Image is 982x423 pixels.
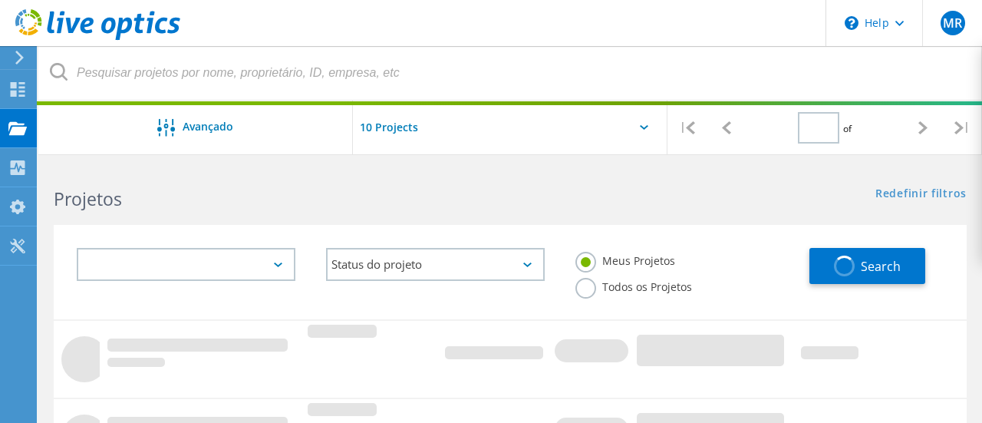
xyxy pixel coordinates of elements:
div: Status do projeto [326,248,545,281]
div: | [943,101,982,155]
a: Redefinir filtros [875,188,967,201]
label: Todos os Projetos [575,278,692,292]
a: Live Optics Dashboard [15,32,180,43]
span: of [843,122,852,135]
span: Search [861,258,901,275]
span: Avançado [183,121,233,132]
b: Projetos [54,187,122,211]
button: Search [809,248,925,284]
label: Meus Projetos [575,252,675,266]
div: | [667,101,707,155]
svg: \n [845,16,858,30]
span: MR [943,17,962,29]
